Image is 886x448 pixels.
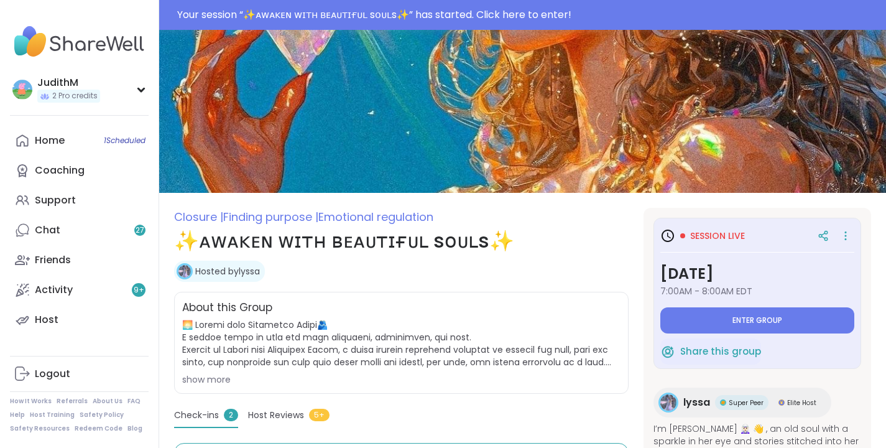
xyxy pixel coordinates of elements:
[30,411,75,419] a: Host Training
[159,30,886,193] img: ✨ᴀᴡᴀᴋᴇɴ ᴡɪᴛʜ ʙᴇᴀᴜᴛɪғᴜʟ sᴏᴜʟs✨ cover image
[136,225,144,236] span: 27
[35,283,73,297] div: Activity
[174,409,219,422] span: Check-ins
[75,424,122,433] a: Redeem Code
[10,215,149,245] a: Chat27
[223,209,318,225] span: Finding purpose |
[10,411,25,419] a: Help
[10,126,149,156] a: Home1Scheduled
[127,397,141,406] a: FAQ
[35,313,58,327] div: Host
[182,319,621,368] span: 🌅 Loremi dolo Sitametco Adipi🫂 E seddoe tempo in utla etd magn aliquaeni, adminimven, qui nost. E...
[10,20,149,63] img: ShareWell Nav Logo
[177,7,879,22] div: Your session “ ✨ᴀᴡᴀᴋᴇɴ ᴡɪᴛʜ ʙᴇᴀᴜᴛɪғᴜʟ sᴏᴜʟs✨ ” has started. Click here to enter!
[778,399,785,406] img: Elite Host
[680,345,761,359] span: Share this group
[35,134,65,147] div: Home
[720,399,726,406] img: Super Peer
[12,80,32,100] img: JudithM
[37,76,100,90] div: JudithM
[127,424,142,433] a: Blog
[248,409,304,422] span: Host Reviews
[195,265,260,278] a: Hosted bylyssa
[690,230,745,242] span: Session live
[174,226,629,256] h1: ✨ᴀᴡᴀᴋᴇɴ ᴡɪᴛʜ ʙᴇᴀᴜᴛɪғᴜʟ sᴏᴜʟs✨
[660,338,761,365] button: Share this group
[660,344,675,359] img: ShareWell Logomark
[660,285,854,297] span: 7:00AM - 8:00AM EDT
[10,305,149,335] a: Host
[10,359,149,389] a: Logout
[660,263,854,285] h3: [DATE]
[182,373,621,386] div: show more
[10,245,149,275] a: Friends
[732,315,782,325] span: Enter group
[35,164,85,177] div: Coaching
[174,209,223,225] span: Closure |
[660,394,676,411] img: lyssa
[35,367,70,381] div: Logout
[178,265,191,278] img: lyssa
[10,185,149,215] a: Support
[35,194,76,207] div: Support
[93,397,122,406] a: About Us
[787,398,816,408] span: Elite Host
[10,397,52,406] a: How It Works
[104,136,145,146] span: 1 Scheduled
[660,307,854,334] button: Enter group
[10,156,149,185] a: Coaching
[10,424,70,433] a: Safety Resources
[182,300,272,316] h2: About this Group
[653,388,831,418] a: lyssalyssaSuper PeerSuper PeerElite HostElite Host
[35,253,71,267] div: Friends
[52,91,98,101] span: 2 Pro credits
[35,223,60,237] div: Chat
[309,409,330,421] span: 5+
[683,395,710,410] span: lyssa
[224,409,238,421] span: 2
[729,398,764,408] span: Super Peer
[80,411,124,419] a: Safety Policy
[318,209,433,225] span: Emotional regulation
[134,285,144,296] span: 9 +
[57,397,88,406] a: Referrals
[10,275,149,305] a: Activity9+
